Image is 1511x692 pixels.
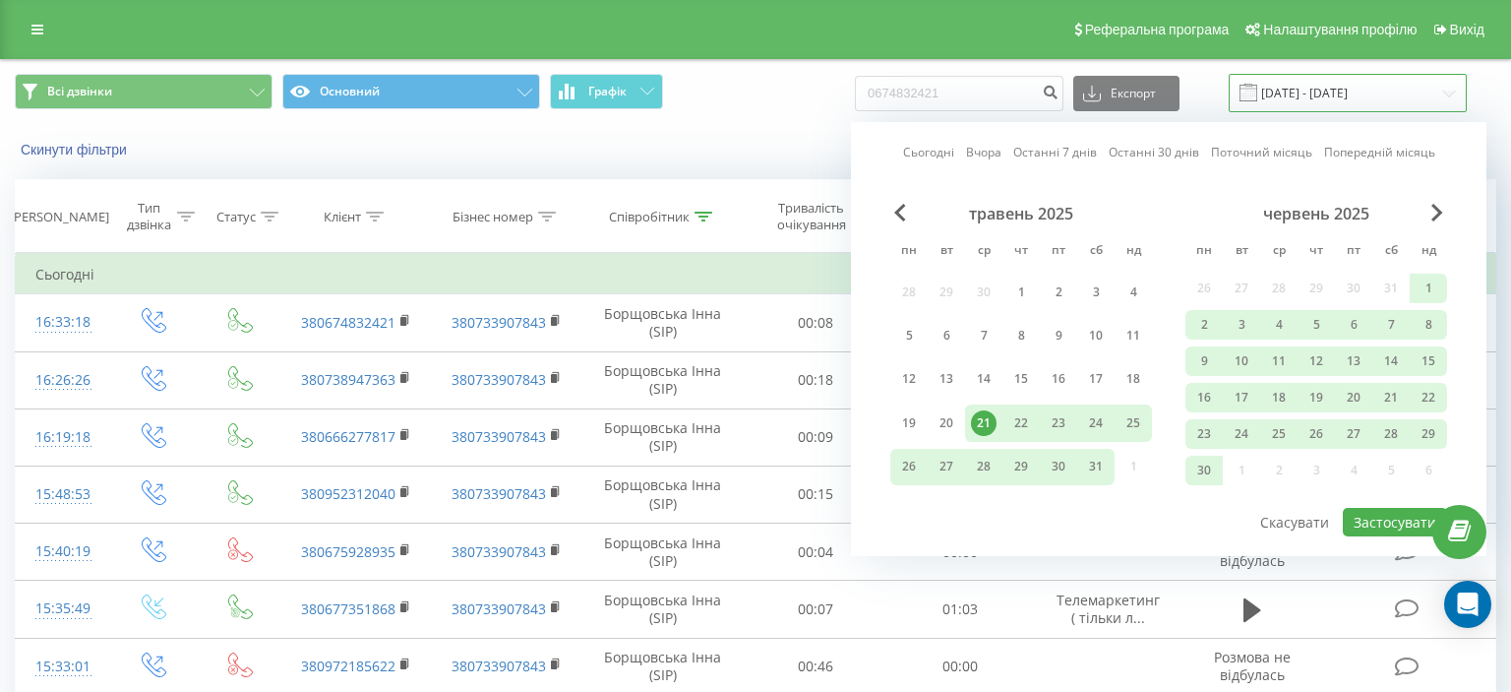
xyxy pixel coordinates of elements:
div: 24 [1229,421,1254,447]
abbr: понеділок [894,237,924,267]
div: пн 16 черв 2025 р. [1185,383,1223,412]
div: 13 [934,366,959,392]
div: вт 13 трав 2025 р. [928,361,965,398]
span: Розмова не відбулась [1214,534,1291,570]
a: 380674832421 [301,313,395,332]
div: ср 11 черв 2025 р. [1260,346,1298,376]
div: чт 19 черв 2025 р. [1298,383,1335,412]
a: 380952312040 [301,484,395,503]
div: вт 20 трав 2025 р. [928,405,965,441]
div: 23 [1046,410,1071,436]
div: 4 [1120,280,1146,305]
div: пн 2 черв 2025 р. [1185,310,1223,340]
div: чт 12 черв 2025 р. [1298,346,1335,376]
div: 8 [1008,323,1034,348]
div: 12 [896,366,922,392]
div: 3 [1229,312,1254,338]
div: 14 [971,366,997,392]
div: 16:26:26 [35,361,89,400]
abbr: вівторок [932,237,961,267]
div: 28 [971,454,997,479]
div: нд 22 черв 2025 р. [1410,383,1447,412]
div: 1 [1416,276,1441,301]
a: 380972185622 [301,657,395,675]
td: Борщовська Інна (SIP) [581,294,744,351]
div: 2 [1046,280,1071,305]
a: 380733907843 [452,542,546,561]
div: 5 [1303,312,1329,338]
div: 2 [1191,312,1217,338]
span: Реферальна програма [1085,22,1230,37]
div: вт 3 черв 2025 р. [1223,310,1260,340]
div: 3 [1083,280,1109,305]
div: 20 [934,410,959,436]
div: сб 3 трав 2025 р. [1077,274,1115,310]
div: пн 9 черв 2025 р. [1185,346,1223,376]
div: 26 [1303,421,1329,447]
a: 380733907843 [452,370,546,389]
div: 8 [1416,312,1441,338]
div: сб 7 черв 2025 р. [1372,310,1410,340]
div: пт 6 черв 2025 р. [1335,310,1372,340]
a: 380677351868 [301,599,395,618]
div: 22 [1416,385,1441,410]
div: 23 [1191,421,1217,447]
div: вт 24 черв 2025 р. [1223,419,1260,449]
div: 30 [1046,454,1071,479]
div: 19 [1303,385,1329,410]
div: 11 [1120,323,1146,348]
div: пт 13 черв 2025 р. [1335,346,1372,376]
div: пт 30 трав 2025 р. [1040,449,1077,485]
abbr: неділя [1118,237,1148,267]
td: Борщовська Інна (SIP) [581,409,744,466]
div: чт 29 трав 2025 р. [1002,449,1040,485]
div: 16:33:18 [35,303,89,342]
div: сб 28 черв 2025 р. [1372,419,1410,449]
abbr: п’ятниця [1044,237,1073,267]
div: нд 4 трав 2025 р. [1115,274,1152,310]
a: 380733907843 [452,599,546,618]
div: травень 2025 [890,204,1152,223]
div: 9 [1191,348,1217,374]
div: 26 [896,454,922,479]
button: Основний [282,74,540,109]
div: 15:40:19 [35,533,89,571]
a: Останні 7 днів [1013,143,1097,161]
div: 4 [1266,312,1292,338]
div: 1 [1008,280,1034,305]
td: 00:18 [744,351,888,409]
div: Тип дзвінка [125,200,172,233]
div: 30 [1191,458,1217,483]
div: пт 20 черв 2025 р. [1335,383,1372,412]
div: 15:48:53 [35,475,89,514]
div: вт 27 трав 2025 р. [928,449,965,485]
div: 6 [934,323,959,348]
div: чт 8 трав 2025 р. [1002,317,1040,353]
div: пт 9 трав 2025 р. [1040,317,1077,353]
td: 00:15 [744,466,888,523]
div: пн 19 трав 2025 р. [890,405,928,441]
div: Співробітник [609,209,690,225]
button: Скинути фільтри [15,141,137,158]
td: 00:09 [744,409,888,466]
div: 15 [1416,348,1441,374]
div: чт 5 черв 2025 р. [1298,310,1335,340]
div: 17 [1083,366,1109,392]
div: 14 [1378,348,1404,374]
td: 00:08 [744,294,888,351]
abbr: п’ятниця [1339,237,1368,267]
abbr: четвер [1006,237,1036,267]
div: 12 [1303,348,1329,374]
div: ср 28 трав 2025 р. [965,449,1002,485]
div: 18 [1120,366,1146,392]
a: Сьогодні [903,143,954,161]
div: 19 [896,410,922,436]
div: 24 [1083,410,1109,436]
button: Графік [550,74,663,109]
div: пн 23 черв 2025 р. [1185,419,1223,449]
div: чт 22 трав 2025 р. [1002,405,1040,441]
div: пт 2 трав 2025 р. [1040,274,1077,310]
div: Клієнт [324,209,361,225]
div: 25 [1266,421,1292,447]
div: 27 [1341,421,1366,447]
